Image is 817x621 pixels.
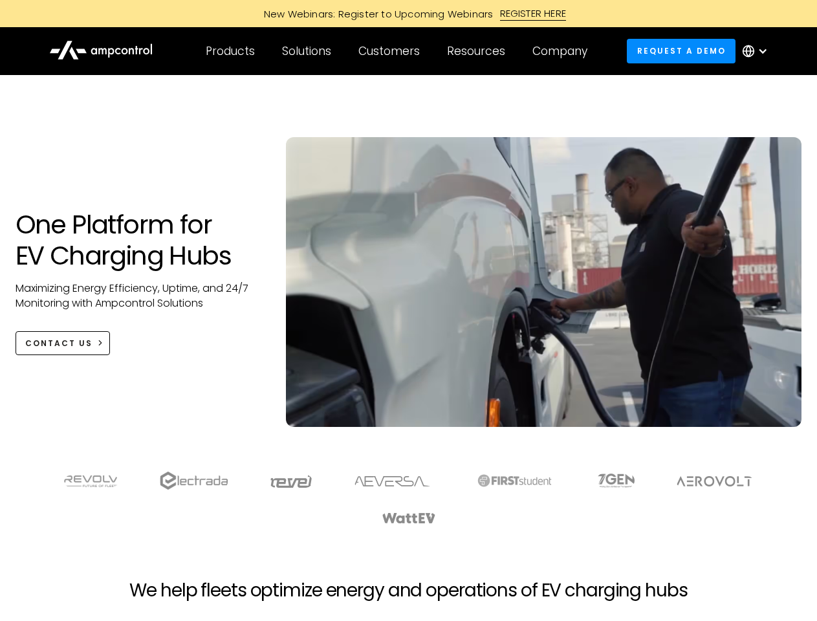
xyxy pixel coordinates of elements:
[532,44,587,58] div: Company
[358,44,420,58] div: Customers
[500,6,567,21] div: REGISTER HERE
[206,44,255,58] div: Products
[129,580,687,602] h2: We help fleets optimize energy and operations of EV charging hubs
[447,44,505,58] div: Resources
[16,281,261,310] p: Maximizing Energy Efficiency, Uptime, and 24/7 Monitoring with Ampcontrol Solutions
[160,472,228,490] img: electrada logo
[676,476,753,486] img: Aerovolt Logo
[118,6,700,21] a: New Webinars: Register to Upcoming WebinarsREGISTER HERE
[382,513,436,523] img: WattEV logo
[627,39,735,63] a: Request a demo
[251,7,500,21] div: New Webinars: Register to Upcoming Webinars
[25,338,93,349] div: CONTACT US
[16,209,261,271] h1: One Platform for EV Charging Hubs
[282,44,331,58] div: Solutions
[16,331,111,355] a: CONTACT US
